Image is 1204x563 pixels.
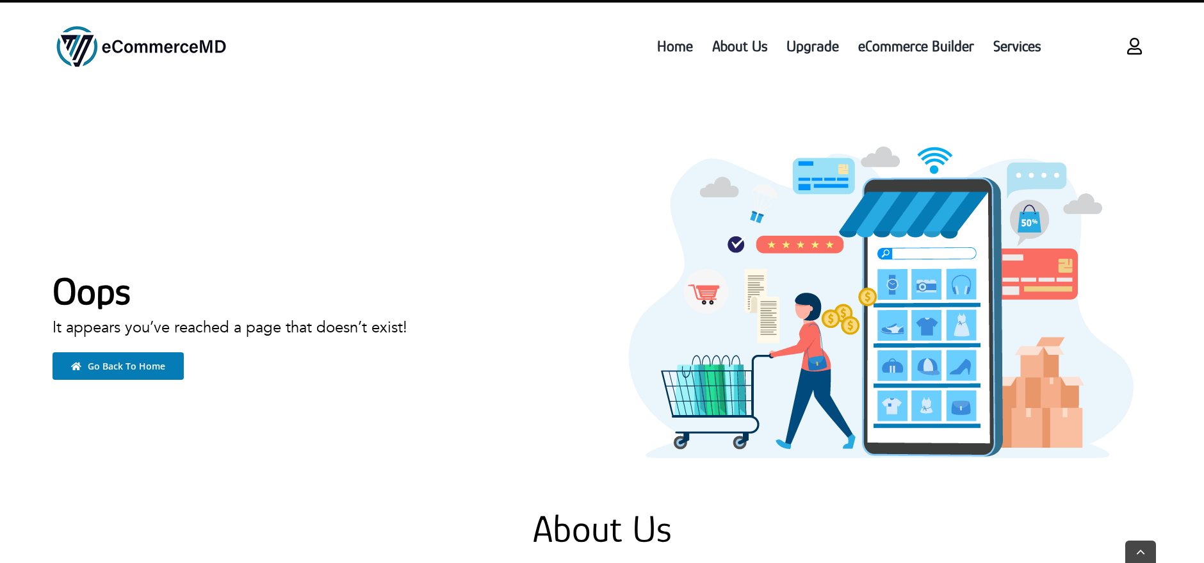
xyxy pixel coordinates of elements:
[657,35,693,58] span: Home
[849,15,984,77] a: eCommerce Builder
[53,25,229,68] img: ecommercemd logo
[984,15,1050,77] a: Services
[1118,29,1151,63] a: Link to https://www.ecommercemd.com/login
[53,352,184,380] a: Go Back To Home
[624,141,1136,461] img: eCommerce-the-right-ways.png
[993,35,1041,58] span: Services
[53,506,1151,552] h1: About Us
[53,316,580,339] p: It appears you’ve reached a page that doesn’t exist!
[647,15,703,77] a: Home
[703,15,777,77] a: About Us
[786,35,839,58] span: Upgrade
[712,35,767,58] span: About Us
[53,270,131,313] b: Oops
[282,15,1051,77] nav: Menu
[777,15,849,77] a: Upgrade
[53,24,229,38] a: ecommercemd logo
[858,35,974,58] span: eCommerce Builder
[88,360,165,372] span: Go Back To Home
